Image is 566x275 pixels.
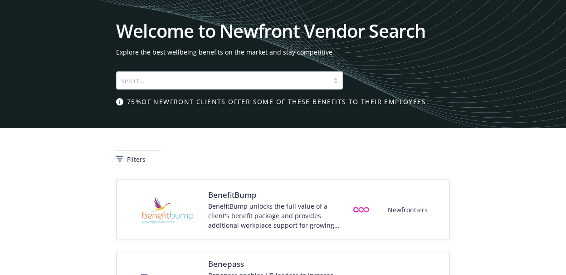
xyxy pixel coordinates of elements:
[116,150,161,168] button: Filters
[116,22,450,40] h1: Welcome to Newfront Vendor Search
[208,201,340,230] div: BenefitBump unlocks the full value of a client's benefit package and provides additional workplac...
[127,155,146,164] span: Filters
[208,259,340,270] span: Benepass
[127,97,426,106] span: 75% of Newfront clients offer some of these benefits to their employees
[388,205,428,215] span: Newfrontiers
[138,187,197,232] img: Vendor logo for BenefitBump
[116,47,450,57] span: Explore the best wellbeing benefits on the market and stay competitive.
[208,190,340,200] span: BenefitBump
